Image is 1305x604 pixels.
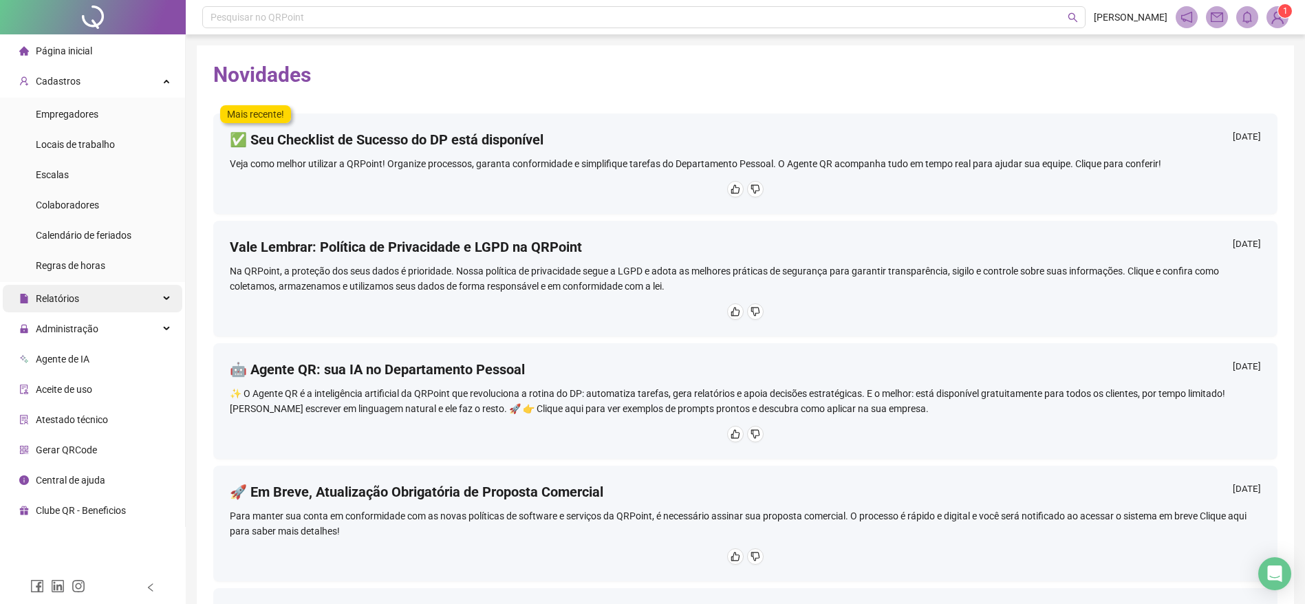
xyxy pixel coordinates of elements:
label: Mais recente! [220,105,291,123]
span: home [19,46,29,56]
h4: 🚀 Em Breve, Atualização Obrigatória de Proposta Comercial [230,482,603,501]
span: dislike [751,184,760,194]
span: solution [19,415,29,424]
span: Cadastros [36,76,80,87]
span: file [19,294,29,303]
span: Relatórios [36,293,79,304]
h4: 🤖 Agente QR: sua IA no Departamento Pessoal [230,360,525,379]
span: info-circle [19,475,29,485]
span: instagram [72,579,85,593]
span: Central de ajuda [36,475,105,486]
div: [DATE] [1233,482,1261,499]
div: Veja como melhor utilizar a QRPoint! Organize processos, garanta conformidade e simplifique taref... [230,156,1261,171]
h4: ✅ Seu Checklist de Sucesso do DP está disponível [230,130,543,149]
h2: Novidades [213,62,1277,88]
span: dislike [751,307,760,316]
img: 89475 [1267,7,1288,28]
span: mail [1211,11,1223,23]
div: [DATE] [1233,237,1261,255]
span: like [731,552,740,561]
span: Locais de trabalho [36,139,115,150]
span: like [731,429,740,439]
div: ✨ O Agente QR é a inteligência artificial da QRPoint que revoluciona a rotina do DP: automatiza t... [230,386,1261,416]
span: linkedin [51,579,65,593]
span: 1 [1283,6,1288,16]
span: Regras de horas [36,260,105,271]
span: user-add [19,76,29,86]
span: Página inicial [36,45,92,56]
span: Clube QR - Beneficios [36,505,126,516]
div: Na QRPoint, a proteção dos seus dados é prioridade. Nossa política de privacidade segue a LGPD e ... [230,263,1261,294]
span: search [1068,12,1078,23]
span: dislike [751,429,760,439]
span: [PERSON_NAME] [1094,10,1167,25]
div: [DATE] [1233,130,1261,147]
span: left [146,583,155,592]
span: Empregadores [36,109,98,120]
span: Escalas [36,169,69,180]
sup: Atualize o seu contato no menu Meus Dados [1278,4,1292,18]
span: dislike [751,552,760,561]
span: Colaboradores [36,199,99,211]
span: gift [19,506,29,515]
span: Agente de IA [36,354,89,365]
span: Atestado técnico [36,414,108,425]
div: Para manter sua conta em conformidade com as novas políticas de software e serviços da QRPoint, é... [230,508,1261,539]
span: facebook [30,579,44,593]
span: Administração [36,323,98,334]
span: Calendário de feriados [36,230,131,241]
span: like [731,307,740,316]
span: audit [19,385,29,394]
h4: Vale Lembrar: Política de Privacidade e LGPD na QRPoint [230,237,582,257]
span: bell [1241,11,1253,23]
div: Open Intercom Messenger [1258,557,1291,590]
span: Gerar QRCode [36,444,97,455]
span: Aceite de uso [36,384,92,395]
span: notification [1180,11,1193,23]
div: [DATE] [1233,360,1261,377]
span: like [731,184,740,194]
span: qrcode [19,445,29,455]
span: lock [19,324,29,334]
